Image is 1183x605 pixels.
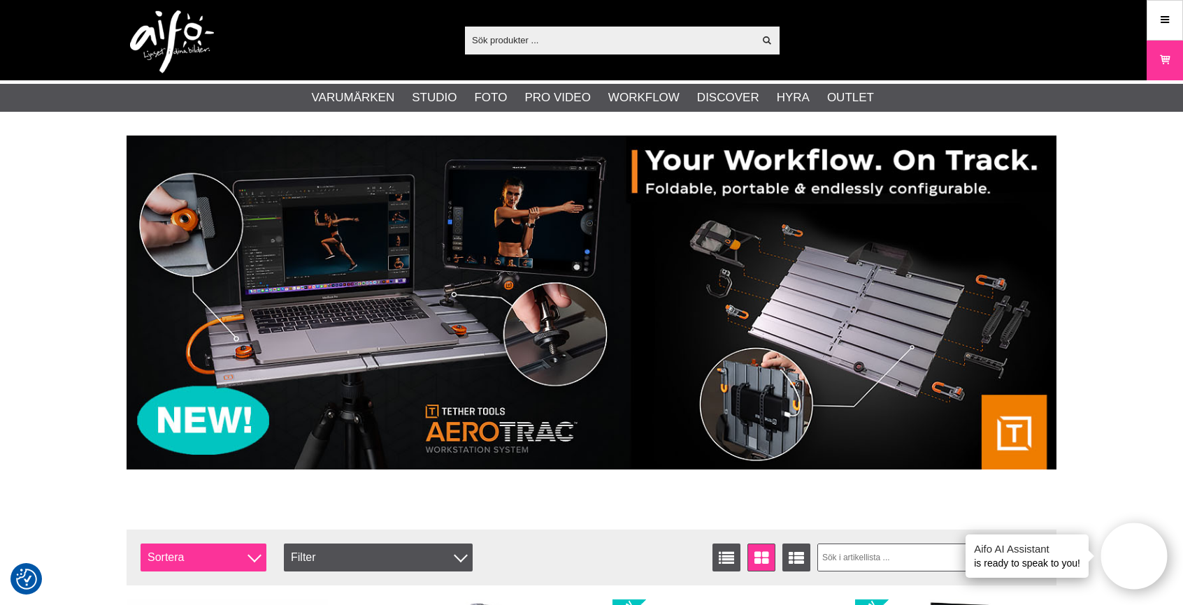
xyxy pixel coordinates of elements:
a: Utökad listvisning [782,544,810,571]
input: Sök produkter ... [465,29,754,50]
a: Hyra [777,89,810,107]
button: Samtyckesinställningar [16,567,37,592]
a: Pro Video [524,89,590,107]
a: Fönstervisning [747,544,775,571]
h4: Aifo AI Assistant [974,541,1080,556]
img: Revisit consent button [16,569,37,590]
a: Listvisning [712,544,740,571]
a: Foto [474,89,507,107]
div: is ready to speak to you! [966,534,1089,578]
a: Studio [412,89,457,107]
a: Varumärken [312,89,395,107]
input: Sök i artikellista ... [817,544,1043,571]
a: Discover [697,89,759,107]
img: Annons:007 banner-header-aerotrac-1390x500.jpg [127,136,1056,469]
div: Filter [284,544,473,571]
a: Workflow [608,89,680,107]
span: Sortera [141,544,266,571]
a: Outlet [827,89,874,107]
img: logo.png [130,10,214,73]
